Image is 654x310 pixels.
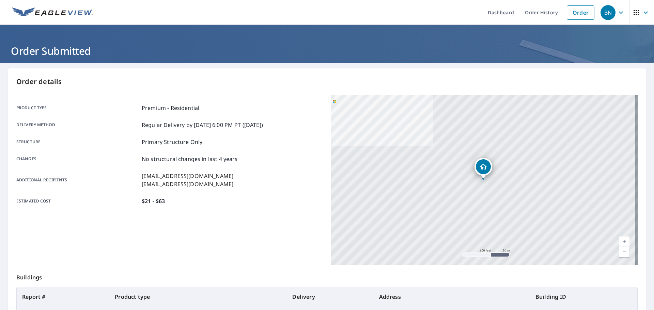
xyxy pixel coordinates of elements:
[142,138,202,146] p: Primary Structure Only
[619,236,629,247] a: Current Level 17, Zoom In
[16,138,139,146] p: Structure
[12,7,93,18] img: EV Logo
[16,77,638,87] p: Order details
[109,287,287,306] th: Product type
[142,197,165,205] p: $21 - $63
[142,172,233,180] p: [EMAIL_ADDRESS][DOMAIN_NAME]
[567,5,594,20] a: Order
[8,44,646,58] h1: Order Submitted
[16,121,139,129] p: Delivery method
[374,287,530,306] th: Address
[142,104,199,112] p: Premium - Residential
[287,287,373,306] th: Delivery
[619,247,629,257] a: Current Level 17, Zoom Out
[601,5,616,20] div: BN
[16,155,139,163] p: Changes
[16,197,139,205] p: Estimated cost
[16,104,139,112] p: Product type
[142,121,263,129] p: Regular Delivery by [DATE] 6:00 PM PT ([DATE])
[530,287,637,306] th: Building ID
[142,180,233,188] p: [EMAIL_ADDRESS][DOMAIN_NAME]
[474,158,492,179] div: Dropped pin, building 1, Residential property, 9306 Jesup Ln Bethesda, MD 20814
[16,172,139,188] p: Additional recipients
[142,155,238,163] p: No structural changes in last 4 years
[17,287,109,306] th: Report #
[16,265,638,287] p: Buildings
